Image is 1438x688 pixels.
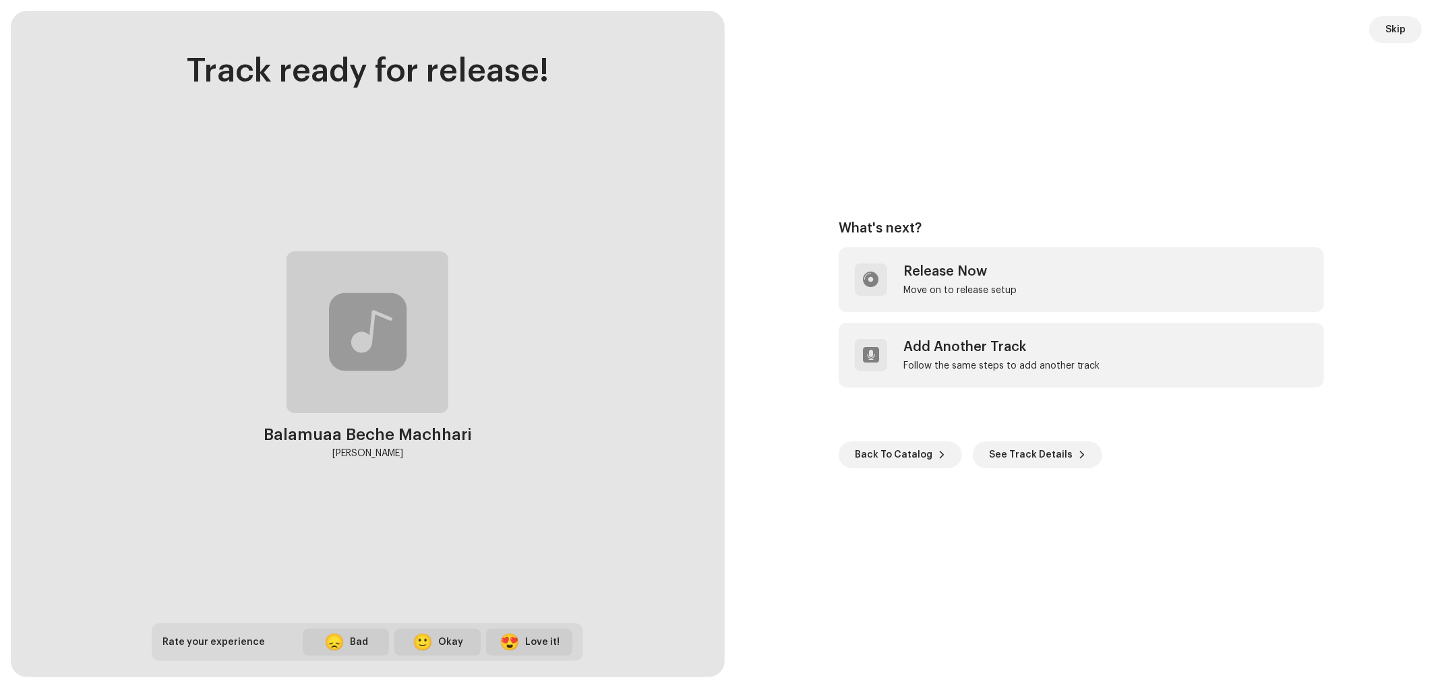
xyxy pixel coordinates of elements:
[162,637,265,647] span: Rate your experience
[187,54,549,90] div: Track ready for release!
[839,247,1324,312] re-a-post-create-item: Release Now
[989,441,1073,468] span: See Track Details
[839,220,1324,237] div: What's next?
[332,445,403,462] div: [PERSON_NAME]
[1385,16,1406,43] span: Skip
[324,634,344,650] div: 😞
[903,263,1017,280] div: Release Now
[438,635,463,650] div: Okay
[350,635,368,650] div: Bad
[500,634,520,650] div: 😍
[855,441,932,468] span: Back To Catalog
[973,441,1102,468] button: See Track Details
[903,339,1100,355] div: Add Another Track
[264,424,472,445] div: Balamuaa Beche Machhari
[525,635,560,650] div: Love it!
[903,361,1100,371] div: Follow the same steps to add another track
[413,634,433,650] div: 🙂
[1369,16,1422,43] button: Skip
[839,323,1324,387] re-a-post-create-item: Add Another Track
[903,285,1017,296] div: Move on to release setup
[839,441,962,468] button: Back To Catalog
